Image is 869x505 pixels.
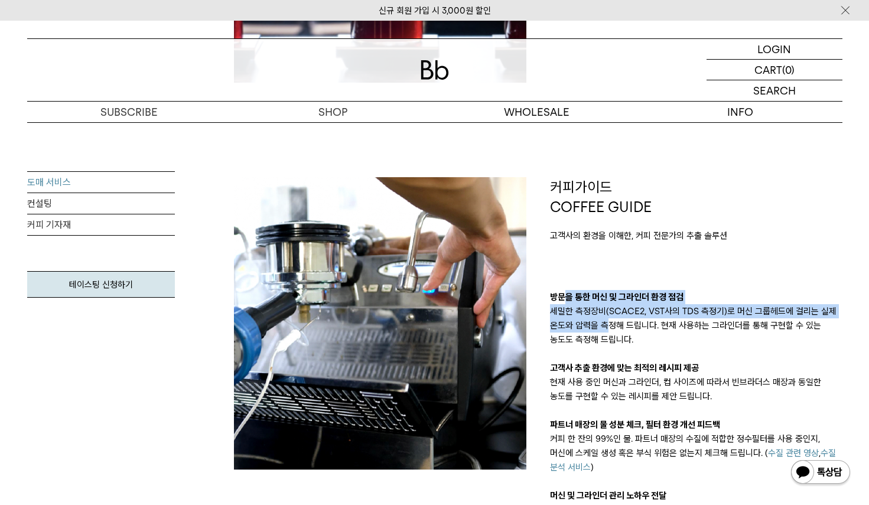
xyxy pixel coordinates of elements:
[550,488,842,503] p: 머신 및 그라인더 관리 노하우 전달
[27,271,175,298] a: 테이스팅 신청하기
[550,290,842,304] p: 방문을 통한 머신 및 그라인더 환경 점검
[379,5,491,16] a: 신규 회원 가입 시 3,000원 할인
[550,432,842,474] p: 커피 한 잔의 99%인 물. 파트너 매장의 수질에 적합한 정수필터를 사용 중인지, 머신에 스케일 생성 혹은 부식 위험은 없는지 체크해 드립니다. ( , )
[27,214,175,236] a: 커피 기자재
[782,60,795,80] p: (0)
[753,80,796,101] p: SEARCH
[27,172,175,193] a: 도매 서비스
[27,193,175,214] a: 컨설팅
[435,102,639,122] p: WHOLESALE
[550,304,842,347] p: 세밀한 측정장비(SCACE2, VST사의 TDS 측정기)로 머신 그룹헤드에 걸리는 실제 온도와 압력을 측정해 드립니다. 현재 사용하는 그라인더를 통해 구현할 수 있는 농도도 ...
[790,459,851,487] img: 카카오톡 채널 1:1 채팅 버튼
[550,177,842,217] p: 커피가이드 COFFEE GUIDE
[231,102,435,122] a: SHOP
[550,361,842,375] p: 고객사 추출 환경에 맞는 최적의 레시피 제공
[550,229,842,243] p: 고객사의 환경을 이해한, 커피 전문가의 추출 솔루션
[550,375,842,403] p: 현재 사용 중인 머신과 그라인더, 컵 사이즈에 따라서 빈브라더스 매장과 동일한 농도를 구현할 수 있는 레시피를 제안 드립니다.
[550,418,842,432] p: 파트너 매장의 물 성분 체크, 필터 환경 개선 피드백
[27,102,231,122] a: SUBSCRIBE
[421,60,449,80] img: 로고
[707,39,842,60] a: LOGIN
[639,102,842,122] p: INFO
[754,60,782,80] p: CART
[757,39,791,59] p: LOGIN
[768,448,819,458] a: 수질 관련 영상
[707,60,842,80] a: CART (0)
